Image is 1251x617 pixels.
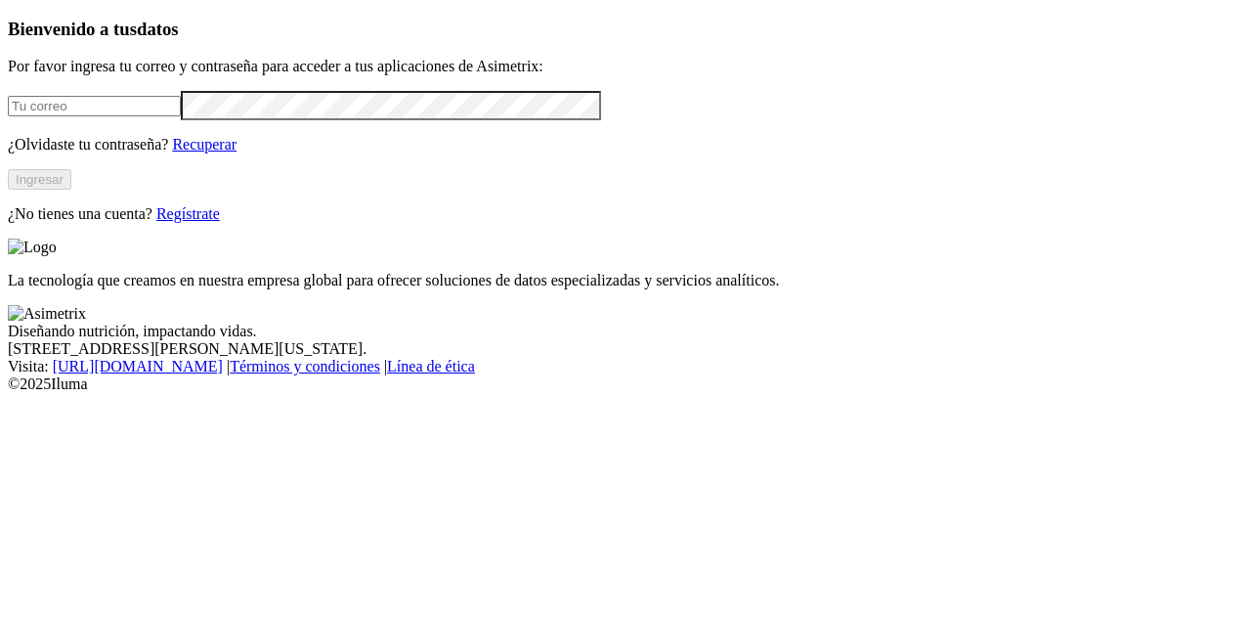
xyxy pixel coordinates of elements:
[8,19,1243,40] h3: Bienvenido a tus
[8,375,1243,393] div: © 2025 Iluma
[8,305,86,323] img: Asimetrix
[53,358,223,375] a: [URL][DOMAIN_NAME]
[387,358,475,375] a: Línea de ética
[8,272,1243,289] p: La tecnología que creamos en nuestra empresa global para ofrecer soluciones de datos especializad...
[8,323,1243,340] div: Diseñando nutrición, impactando vidas.
[137,19,179,39] span: datos
[8,169,71,190] button: Ingresar
[156,205,220,222] a: Regístrate
[8,340,1243,358] div: [STREET_ADDRESS][PERSON_NAME][US_STATE].
[8,58,1243,75] p: Por favor ingresa tu correo y contraseña para acceder a tus aplicaciones de Asimetrix:
[8,239,57,256] img: Logo
[8,205,1243,223] p: ¿No tienes una cuenta?
[230,358,380,375] a: Términos y condiciones
[8,96,181,116] input: Tu correo
[8,358,1243,375] div: Visita : | |
[172,136,237,153] a: Recuperar
[8,136,1243,154] p: ¿Olvidaste tu contraseña?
